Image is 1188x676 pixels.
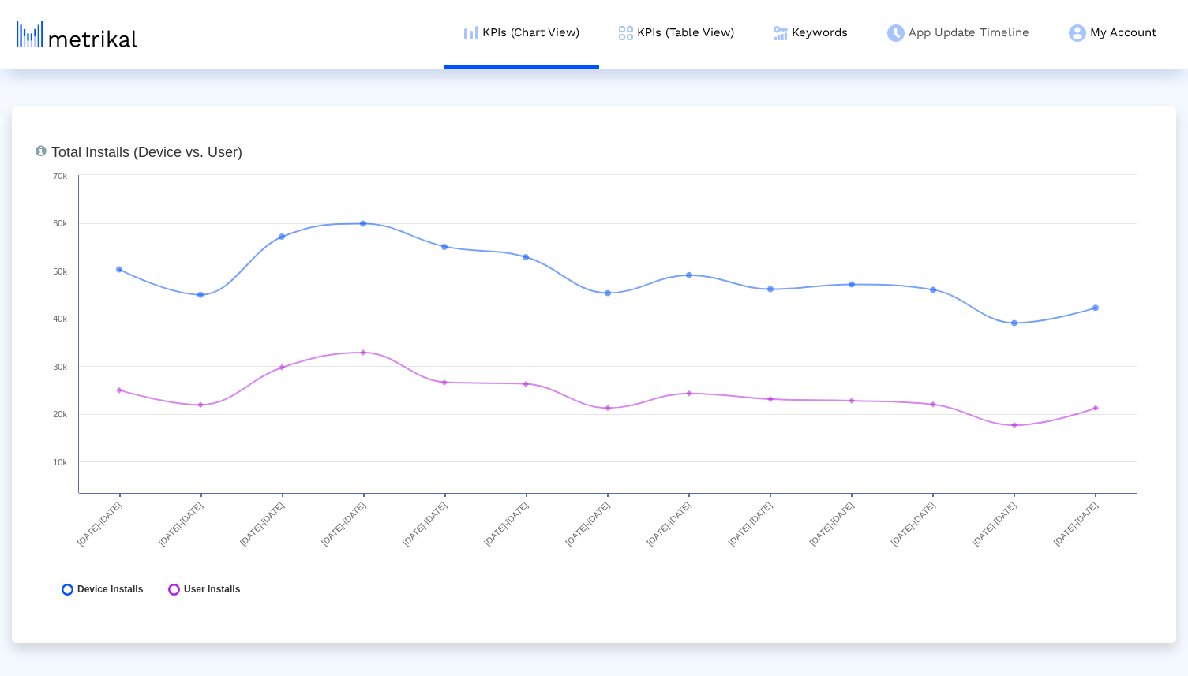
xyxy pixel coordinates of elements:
text: [DATE]-[DATE] [564,500,611,547]
span: User Installs [184,584,240,596]
text: [DATE]-[DATE] [157,500,204,547]
span: Device Installs [77,584,143,596]
text: 50k [53,267,67,276]
text: 70k [53,171,67,181]
img: keywords.png [774,26,788,40]
text: [DATE]-[DATE] [401,500,448,547]
img: app-update-menu-icon.png [887,24,905,42]
text: [DATE]-[DATE] [1051,500,1099,547]
text: 30k [53,362,67,372]
text: [DATE]-[DATE] [645,500,692,547]
text: [DATE]-[DATE] [726,500,774,547]
img: metrical-logo-light.png [17,21,137,47]
text: [DATE]-[DATE] [889,500,936,547]
text: [DATE]-[DATE] [808,500,855,547]
text: 20k [53,409,67,419]
text: 60k [53,218,67,228]
text: [DATE]-[DATE] [320,500,367,547]
text: [DATE]-[DATE] [482,500,530,547]
tspan: Total Installs (Device vs. User) [51,144,242,160]
text: [DATE]-[DATE] [75,500,122,547]
text: 10k [53,458,67,467]
img: kpi-table-menu-icon.png [619,26,633,40]
text: [DATE]-[DATE] [238,500,286,547]
img: my-account-menu-icon.png [1069,24,1086,42]
text: [DATE]-[DATE] [970,500,1017,547]
text: 40k [53,314,67,323]
img: kpi-chart-menu-icon.png [464,26,478,39]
